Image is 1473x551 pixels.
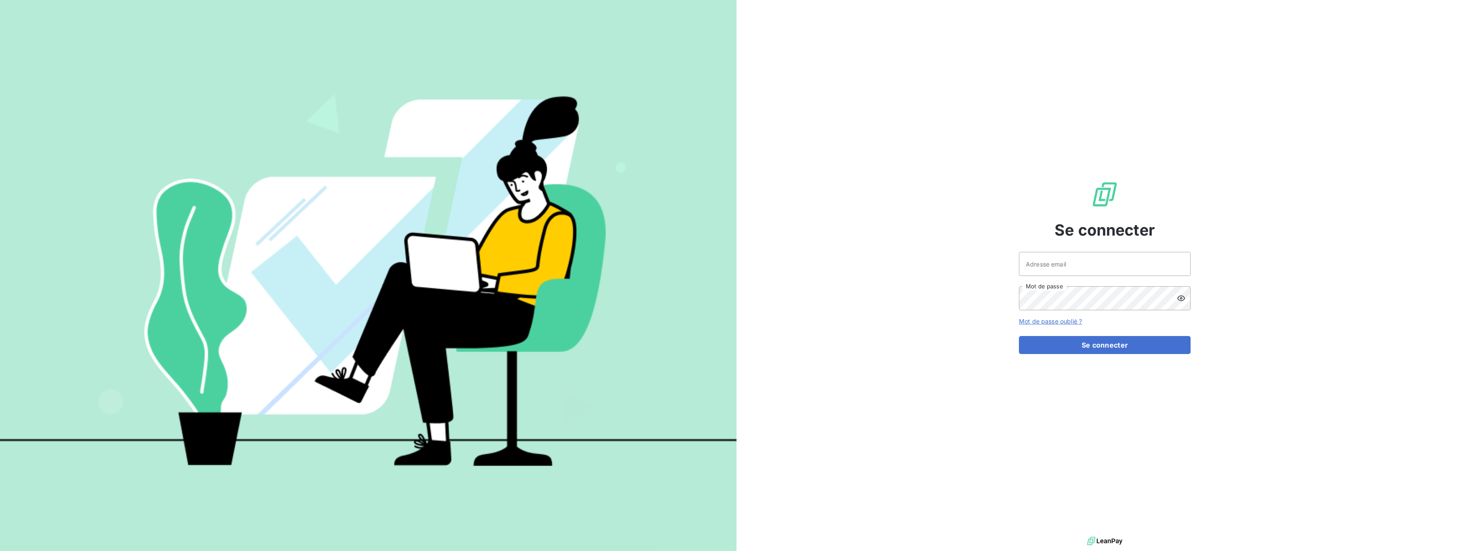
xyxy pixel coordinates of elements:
img: logo [1087,535,1122,548]
button: Se connecter [1019,336,1191,354]
input: placeholder [1019,252,1191,276]
a: Mot de passe oublié ? [1019,318,1082,325]
span: Se connecter [1055,218,1155,242]
img: Logo LeanPay [1091,181,1118,208]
